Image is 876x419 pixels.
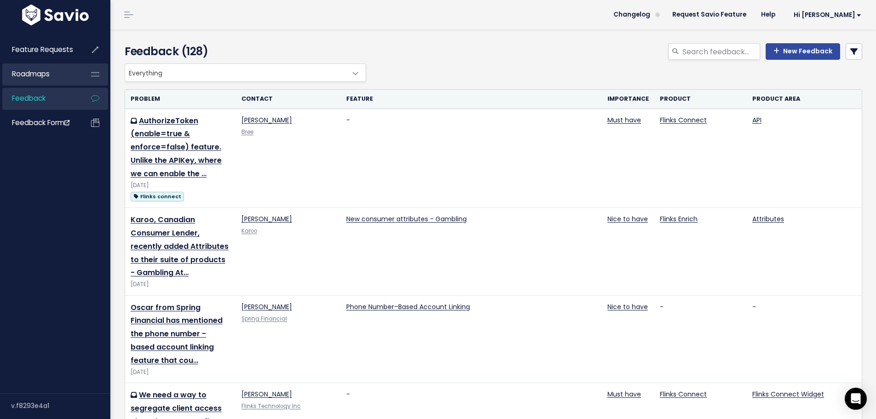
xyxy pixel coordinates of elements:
a: Roadmaps [2,63,76,85]
div: Open Intercom Messenger [845,388,867,410]
a: Oscar from Spring Financial has mentioned the phone number - based account linking feature that cou… [131,302,223,366]
th: Importance [602,90,654,109]
th: Feature [341,90,602,109]
a: Nice to have [607,302,648,311]
a: Feature Requests [2,39,76,60]
td: - [341,109,602,208]
td: - [747,295,862,383]
a: Attributes [752,214,784,224]
a: New consumer attributes - Gambling [346,214,467,224]
a: Hi [PERSON_NAME] [783,8,869,22]
a: Must have [607,390,641,399]
h4: Feedback (128) [125,43,361,60]
a: Bree [241,128,253,136]
a: Karoo, Canadian Consumer Lender, recently added Attributes to their suite of products - Gambling At… [131,214,229,278]
div: [DATE] [131,280,230,289]
a: Feedback [2,88,76,109]
a: Flinks Connect Widget [752,390,824,399]
div: [DATE] [131,367,230,377]
a: Flinks connect [131,190,184,202]
span: Feedback form [12,118,69,127]
span: Roadmaps [12,69,50,79]
a: Phone Number–Based Account Linking [346,302,470,311]
a: [PERSON_NAME] [241,390,292,399]
a: Flinks Technology Inc [241,402,301,410]
a: AuthorizeToken (enable=true & enforce=false) feature. Unlike the APIKey, where we can enable the … [131,115,222,179]
span: Hi [PERSON_NAME] [794,11,861,18]
a: Feedback form [2,112,76,133]
a: API [752,115,761,125]
th: Contact [236,90,341,109]
a: Nice to have [607,214,648,224]
span: Feature Requests [12,45,73,54]
a: Flinks Connect [660,390,707,399]
a: [PERSON_NAME] [241,302,292,311]
img: logo-white.9d6f32f41409.svg [20,5,91,25]
a: Flinks Enrich [660,214,698,224]
a: Must have [607,115,641,125]
th: Product Area [747,90,862,109]
th: Product [654,90,747,109]
span: Flinks connect [131,192,184,201]
a: Karoo [241,227,257,235]
a: Flinks Connect [660,115,707,125]
span: Everything [125,63,366,82]
a: [PERSON_NAME] [241,214,292,224]
a: [PERSON_NAME] [241,115,292,125]
th: Problem [125,90,236,109]
div: [DATE] [131,181,230,190]
td: - [654,295,747,383]
span: Everything [125,64,347,81]
a: Help [754,8,783,22]
a: New Feedback [766,43,840,60]
div: v.f8293e4a1 [11,394,110,418]
span: Feedback [12,93,46,103]
a: Spring Financial [241,315,287,322]
span: Changelog [613,11,650,18]
input: Search feedback... [681,43,760,60]
a: Request Savio Feature [665,8,754,22]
